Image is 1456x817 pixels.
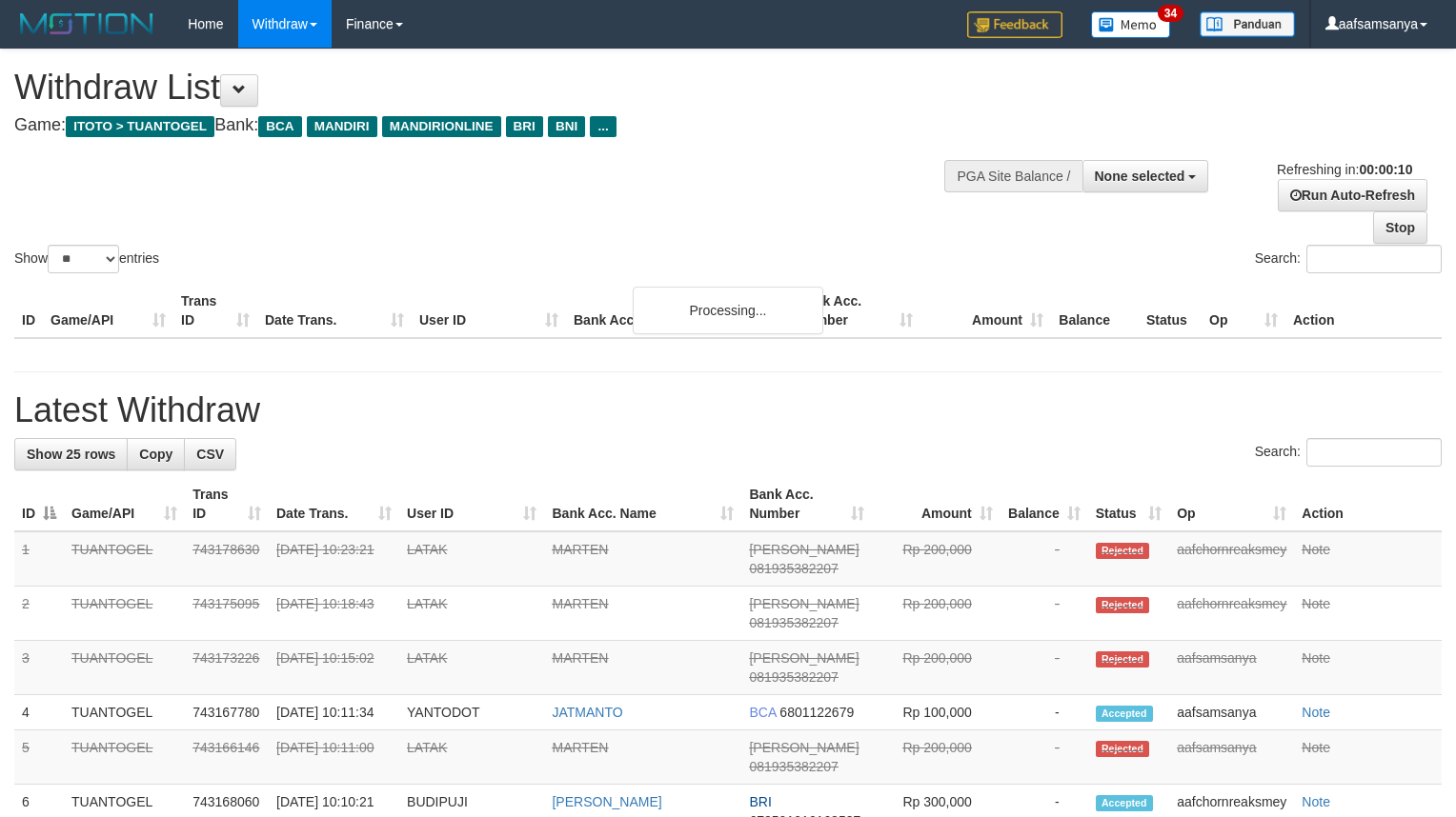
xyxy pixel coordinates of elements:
[552,596,608,611] a: MARTEN
[944,160,1082,192] div: PGA Site Balance /
[1091,11,1171,38] img: Button%20Memo.svg
[399,587,544,641] td: LATAK
[399,531,544,587] td: LATAK
[967,11,1062,38] img: Feedback.jpg
[1302,705,1330,720] a: Note
[920,284,1051,338] th: Amount
[552,705,622,720] a: JATMANTO
[43,284,173,338] th: Game/API
[185,730,269,785] td: 743166146
[749,650,859,666] span: [PERSON_NAME]
[1255,438,1442,467] label: Search:
[185,587,269,641] td: 743175095
[1169,477,1294,531] th: Op: activate to sort column ascending
[1306,438,1442,467] input: Search:
[749,759,838,774] span: Copy 081935382207 to clipboard
[184,438,236,470] a: CSV
[1169,641,1294,695] td: aafsamsanya
[1302,596,1330,611] a: Note
[64,587,185,641] td: TUANTOGEL
[1051,284,1139,338] th: Balance
[185,477,269,531] th: Trans ID: activate to sort column ascending
[269,730,399,785] td: [DATE] 10:11:00
[14,730,64,785] td: 5
[64,730,185,785] td: TUANTOGEL
[399,730,544,785] td: LATAK
[1302,794,1330,809] a: Note
[1285,284,1442,338] th: Action
[566,284,790,338] th: Bank Acc. Name
[872,531,1001,587] td: Rp 200,000
[749,669,838,685] span: Copy 081935382207 to clipboard
[14,587,64,641] td: 2
[14,284,43,338] th: ID
[1302,740,1330,755] a: Note
[1294,477,1442,531] th: Action
[749,740,859,755] span: [PERSON_NAME]
[1200,11,1295,37] img: panduan.png
[269,587,399,641] td: [DATE] 10:18:43
[14,641,64,695] td: 3
[269,531,399,587] td: [DATE] 10:23:21
[1302,542,1330,557] a: Note
[269,477,399,531] th: Date Trans.: activate to sort column ascending
[749,596,859,611] span: [PERSON_NAME]
[1169,587,1294,641] td: aafchornreaksmey
[27,447,115,462] span: Show 25 rows
[552,794,661,809] a: [PERSON_NAME]
[1139,284,1202,338] th: Status
[552,650,608,666] a: MARTEN
[1096,795,1153,811] span: Accepted
[749,542,859,557] span: [PERSON_NAME]
[1096,597,1149,613] span: Rejected
[749,561,838,576] span: Copy 081935382207 to clipboard
[14,531,64,587] td: 1
[1001,730,1088,785] td: -
[1169,730,1294,785] td: aafsamsanya
[14,391,1442,429] h1: Latest Withdraw
[749,794,771,809] span: BRI
[64,531,185,587] td: TUANTOGEL
[14,116,952,135] h4: Game: Bank:
[1096,706,1153,722] span: Accepted
[552,740,608,755] a: MARTEN
[173,284,257,338] th: Trans ID
[185,531,269,587] td: 743178630
[1001,477,1088,531] th: Balance: activate to sort column ascending
[139,447,172,462] span: Copy
[1096,741,1149,757] span: Rejected
[779,705,854,720] span: Copy 6801122679 to clipboard
[790,284,920,338] th: Bank Acc. Number
[1001,641,1088,695] td: -
[548,116,585,137] span: BNI
[399,641,544,695] td: LATAK
[633,287,823,334] div: Processing...
[1158,5,1183,22] span: 34
[506,116,543,137] span: BRI
[412,284,566,338] th: User ID
[258,116,301,137] span: BCA
[1277,162,1412,177] span: Refreshing in:
[269,641,399,695] td: [DATE] 10:15:02
[749,705,776,720] span: BCA
[1373,211,1427,244] a: Stop
[872,695,1001,730] td: Rp 100,000
[1306,245,1442,273] input: Search:
[196,447,224,462] span: CSV
[1359,162,1412,177] strong: 00:00:10
[1278,179,1427,211] a: Run Auto-Refresh
[14,245,159,273] label: Show entries
[399,695,544,730] td: YANTODOT
[872,730,1001,785] td: Rp 200,000
[1202,284,1285,338] th: Op
[1096,651,1149,668] span: Rejected
[1001,587,1088,641] td: -
[872,641,1001,695] td: Rp 200,000
[1255,245,1442,273] label: Search:
[14,477,64,531] th: ID: activate to sort column descending
[872,587,1001,641] td: Rp 200,000
[590,116,616,137] span: ...
[257,284,412,338] th: Date Trans.
[749,615,838,630] span: Copy 081935382207 to clipboard
[185,695,269,730] td: 743167780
